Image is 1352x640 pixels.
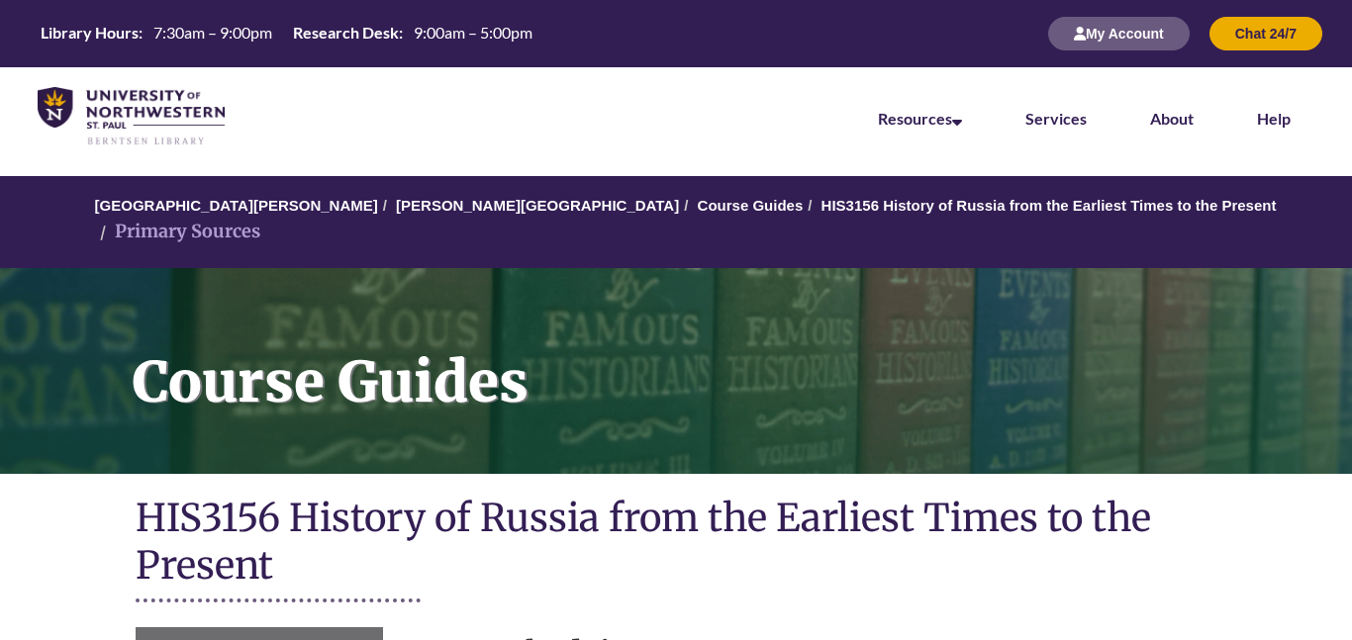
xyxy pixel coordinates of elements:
a: Chat 24/7 [1209,25,1322,42]
a: Course Guides [698,197,804,214]
a: Help [1257,109,1291,128]
th: Research Desk: [285,22,406,44]
a: Services [1025,109,1087,128]
a: Hours Today [33,22,540,46]
img: UNWSP Library Logo [38,87,225,146]
h1: HIS3156 History of Russia from the Earliest Times to the Present [136,494,1217,594]
li: Primary Sources [95,218,260,246]
a: [PERSON_NAME][GEOGRAPHIC_DATA] [396,197,679,214]
a: Resources [878,109,962,128]
table: Hours Today [33,22,540,44]
h1: Course Guides [111,268,1352,448]
a: HIS3156 History of Russia from the Earliest Times to the Present [821,197,1277,214]
span: 7:30am – 9:00pm [153,23,272,42]
th: Library Hours: [33,22,145,44]
a: [GEOGRAPHIC_DATA][PERSON_NAME] [95,197,378,214]
button: Chat 24/7 [1209,17,1322,50]
a: My Account [1048,25,1190,42]
a: About [1150,109,1194,128]
span: 9:00am – 5:00pm [414,23,532,42]
button: My Account [1048,17,1190,50]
